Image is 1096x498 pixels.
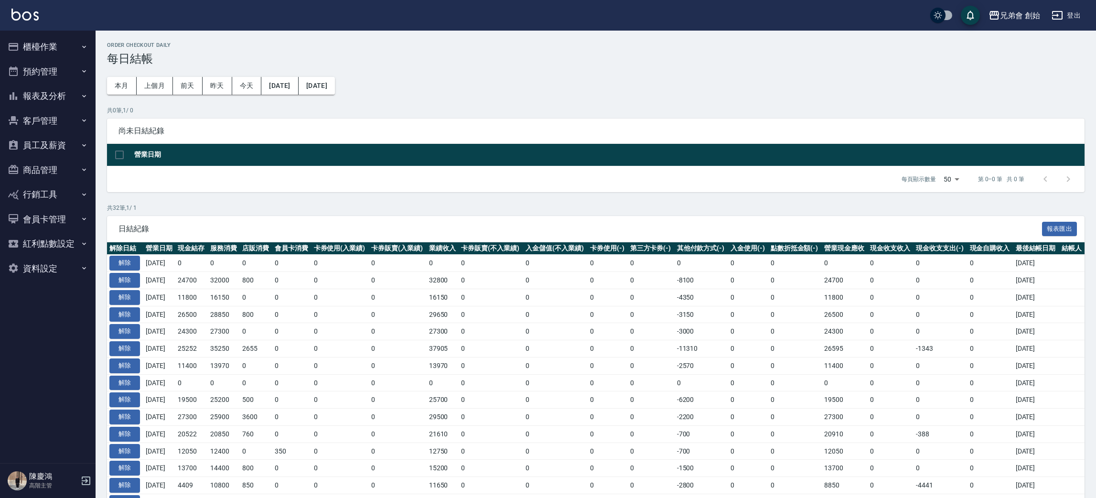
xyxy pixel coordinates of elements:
[1013,306,1059,323] td: [DATE]
[588,289,628,306] td: 0
[240,425,272,443] td: 760
[459,242,523,255] th: 卡券販賣(不入業績)
[822,289,868,306] td: 11800
[175,242,207,255] th: 現金結存
[728,340,768,357] td: 0
[369,374,427,391] td: 0
[768,374,822,391] td: 0
[232,77,262,95] button: 今天
[728,425,768,443] td: 0
[4,84,92,108] button: 報表及分析
[523,409,588,426] td: 0
[523,340,588,357] td: 0
[728,391,768,409] td: 0
[675,391,728,409] td: -6200
[4,108,92,133] button: 客戶管理
[11,9,39,21] img: Logo
[868,391,913,409] td: 0
[132,144,1085,166] th: 營業日期
[312,425,369,443] td: 0
[427,391,459,409] td: 25700
[961,6,980,25] button: save
[1013,409,1059,426] td: [DATE]
[902,175,936,184] p: 每頁顯示數量
[312,323,369,340] td: 0
[118,224,1042,234] span: 日結紀錄
[427,425,459,443] td: 21610
[109,444,140,459] button: 解除
[967,357,1013,374] td: 0
[272,443,312,460] td: 350
[967,409,1013,426] td: 0
[272,242,312,255] th: 會員卡消費
[459,340,523,357] td: 0
[208,242,240,255] th: 服務消費
[369,242,427,255] th: 卡券販賣(入業績)
[4,158,92,183] button: 商品管理
[628,289,675,306] td: 0
[109,478,140,493] button: 解除
[1013,357,1059,374] td: [DATE]
[208,289,240,306] td: 16150
[4,182,92,207] button: 行銷工具
[8,471,27,490] img: Person
[588,374,628,391] td: 0
[272,425,312,443] td: 0
[208,306,240,323] td: 28850
[675,289,728,306] td: -4350
[240,443,272,460] td: 0
[588,242,628,255] th: 卡券使用(-)
[822,242,868,255] th: 營業現金應收
[107,77,137,95] button: 本月
[822,323,868,340] td: 24300
[628,323,675,340] td: 0
[967,340,1013,357] td: 0
[967,323,1013,340] td: 0
[369,289,427,306] td: 0
[822,374,868,391] td: 0
[967,289,1013,306] td: 0
[143,443,175,460] td: [DATE]
[369,255,427,272] td: 0
[1013,340,1059,357] td: [DATE]
[868,357,913,374] td: 0
[628,306,675,323] td: 0
[107,42,1085,48] h2: Order checkout daily
[240,242,272,255] th: 店販消費
[369,323,427,340] td: 0
[203,77,232,95] button: 昨天
[913,340,967,357] td: -1343
[272,409,312,426] td: 0
[1042,222,1077,237] button: 報表匯出
[1013,323,1059,340] td: [DATE]
[240,323,272,340] td: 0
[1059,242,1085,255] th: 結帳人
[4,133,92,158] button: 員工及薪資
[240,357,272,374] td: 0
[675,323,728,340] td: -3000
[369,443,427,460] td: 0
[523,306,588,323] td: 0
[768,391,822,409] td: 0
[143,409,175,426] td: [DATE]
[523,357,588,374] td: 0
[427,255,459,272] td: 0
[208,443,240,460] td: 12400
[312,374,369,391] td: 0
[967,255,1013,272] td: 0
[967,391,1013,409] td: 0
[272,323,312,340] td: 0
[822,306,868,323] td: 26500
[728,323,768,340] td: 0
[913,323,967,340] td: 0
[240,409,272,426] td: 3600
[427,374,459,391] td: 0
[523,425,588,443] td: 0
[588,409,628,426] td: 0
[1013,289,1059,306] td: [DATE]
[175,409,207,426] td: 27300
[240,255,272,272] td: 0
[109,256,140,271] button: 解除
[728,272,768,289] td: 0
[427,357,459,374] td: 13970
